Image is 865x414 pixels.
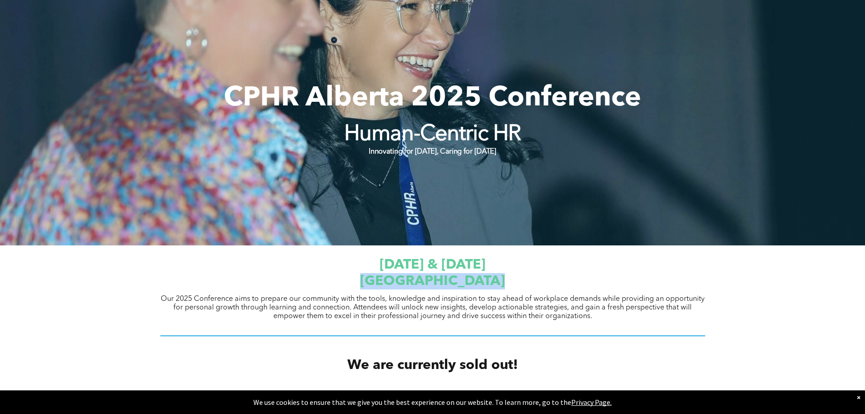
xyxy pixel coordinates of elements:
strong: Innovating for [DATE], Caring for [DATE] [369,148,496,155]
span: We are currently sold out! [347,359,518,372]
span: [DATE] & [DATE] [380,258,485,272]
a: Privacy Page. [571,398,612,407]
div: Dismiss notification [857,393,860,402]
span: Our 2025 Conference aims to prepare our community with the tools, knowledge and inspiration to st... [161,295,705,320]
span: [GEOGRAPHIC_DATA] [360,274,505,288]
span: CPHR Alberta 2025 Conference [224,85,641,112]
strong: Human-Centric HR [344,124,521,145]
